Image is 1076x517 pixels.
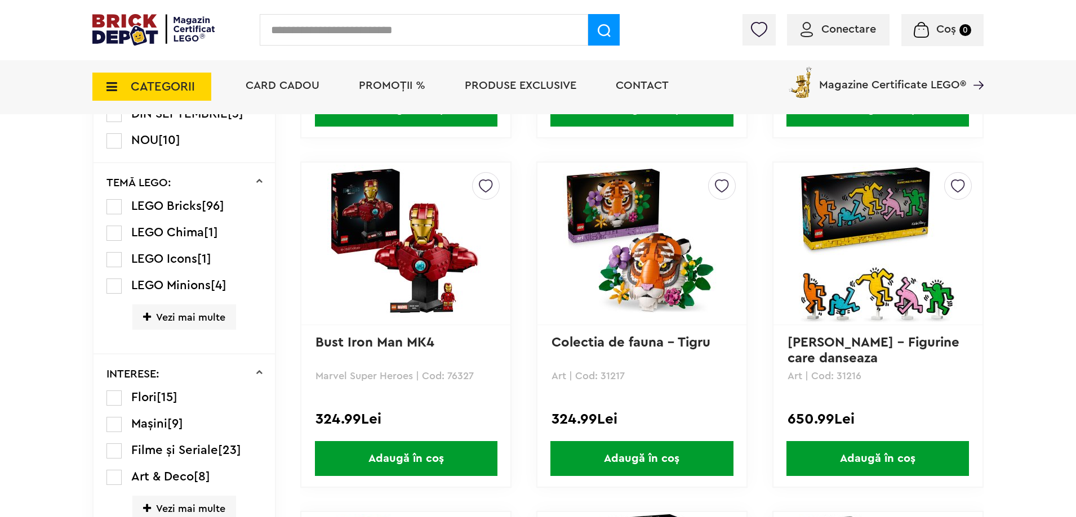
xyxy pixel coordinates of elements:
img: Colectia de fauna – Tigru [563,165,721,322]
span: [15] [157,391,177,403]
a: Conectare [801,24,876,35]
span: [8] [194,470,210,483]
div: 324.99Lei [552,412,732,426]
span: Vezi mai multe [132,304,236,330]
span: Adaugă în coș [315,441,497,476]
div: 650.99Lei [788,412,968,426]
span: [1] [204,226,218,239]
a: PROMOȚII % [359,80,425,91]
span: [23] [218,444,241,456]
span: Conectare [821,24,876,35]
span: LEGO Icons [131,253,197,265]
span: Adaugă în coș [786,441,969,476]
span: LEGO Minions [131,279,211,291]
img: Keith Haring – Figurine care danseaza [799,165,957,322]
span: Adaugă în coș [550,441,733,476]
a: Produse exclusive [465,80,576,91]
img: Bust Iron Man MK4 [327,165,485,322]
span: LEGO Bricks [131,200,202,212]
p: Art | Cod: 31217 [552,371,732,381]
span: CATEGORII [131,80,195,93]
div: 324.99Lei [315,412,496,426]
p: TEMĂ LEGO: [106,177,171,188]
p: INTERESE: [106,368,159,380]
span: Art & Deco [131,470,194,483]
span: Flori [131,391,157,403]
span: Magazine Certificate LEGO® [819,65,966,91]
span: Mașini [131,417,167,430]
span: [96] [202,200,224,212]
span: NOU [131,134,158,146]
p: Art | Cod: 31216 [788,371,968,381]
span: [10] [158,134,180,146]
a: Adaugă în coș [301,441,510,476]
a: Contact [616,80,669,91]
p: Marvel Super Heroes | Cod: 76327 [315,371,496,381]
span: [4] [211,279,226,291]
small: 0 [959,24,971,36]
span: Coș [936,24,956,35]
a: Colectia de fauna – Tigru [552,336,710,349]
a: Bust Iron Man MK4 [315,336,434,349]
a: Magazine Certificate LEGO® [966,65,984,76]
span: [1] [197,253,211,265]
span: Filme și Seriale [131,444,218,456]
span: LEGO Chima [131,226,204,239]
span: [9] [167,417,183,430]
a: [PERSON_NAME] – Figurine care danseaza [788,336,963,365]
a: Adaugă în coș [773,441,982,476]
a: Card Cadou [246,80,319,91]
a: Adaugă în coș [537,441,746,476]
